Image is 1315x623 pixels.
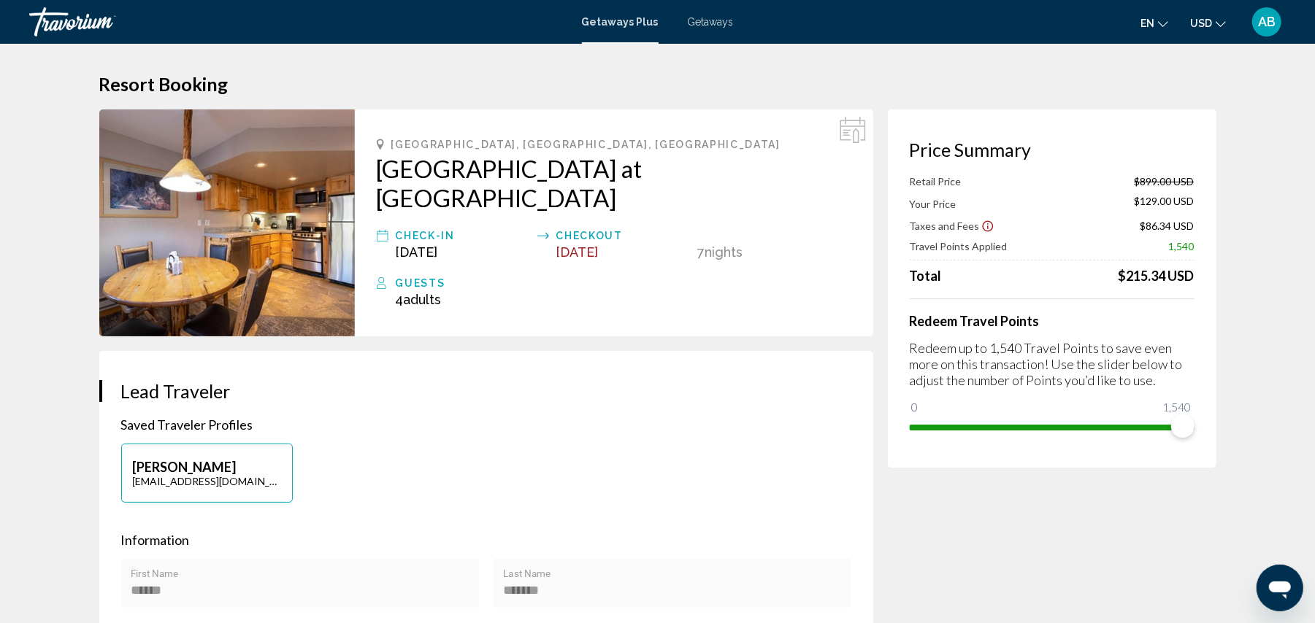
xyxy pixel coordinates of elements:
[910,268,942,284] span: Total
[1169,240,1195,252] span: 1,540
[910,139,1195,160] h3: Price Summary
[1161,398,1194,416] span: 1,540
[396,274,851,292] div: Guests
[1140,12,1168,34] button: Change language
[1140,18,1154,29] span: en
[910,240,1008,252] span: Travel Points Applied
[910,175,962,187] span: Retail Price
[910,198,956,210] span: Your Price
[99,73,1216,95] h1: Resort Booking
[981,219,994,232] button: Show Taxes and Fees disclaimer
[910,398,921,416] span: 0
[396,292,442,307] span: 4
[688,16,734,28] a: Getaways
[910,218,994,233] button: Show Taxes and Fees breakdown
[1119,268,1195,284] div: $215.34 USD
[698,244,705,260] span: 7
[391,139,781,150] span: [GEOGRAPHIC_DATA], [GEOGRAPHIC_DATA], [GEOGRAPHIC_DATA]
[910,220,980,232] span: Taxes and Fees
[396,244,438,260] span: [DATE]
[1248,7,1286,37] button: User Menu
[29,7,567,36] a: Travorium
[121,532,851,548] p: Information
[377,154,851,212] a: [GEOGRAPHIC_DATA] at [GEOGRAPHIC_DATA]
[1135,195,1195,211] span: $129.00 USD
[582,16,659,28] a: Getaways Plus
[1190,18,1212,29] span: USD
[133,475,281,487] p: [EMAIL_ADDRESS][DOMAIN_NAME]
[404,292,442,307] span: Adults
[121,417,851,433] p: Saved Traveler Profiles
[556,227,691,244] div: Checkout
[910,313,1195,329] h4: Redeem Travel Points
[121,380,851,402] h3: Lead Traveler
[556,244,599,260] span: [DATE]
[121,444,293,503] button: [PERSON_NAME][EMAIL_ADDRESS][DOMAIN_NAME]
[1135,175,1195,187] span: $899.00 USD
[1140,220,1195,232] span: $86.34 USD
[705,244,743,260] span: Nights
[396,227,530,244] div: Check-In
[1190,12,1226,34] button: Change currency
[1257,565,1303,611] iframe: Кнопка запуска окна обмена сообщениями
[133,459,281,475] p: [PERSON_NAME]
[910,340,1195,388] p: Redeem up to 1,540 Travel Points to save even more on this transaction! Use the slider below to a...
[1258,15,1276,29] span: AB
